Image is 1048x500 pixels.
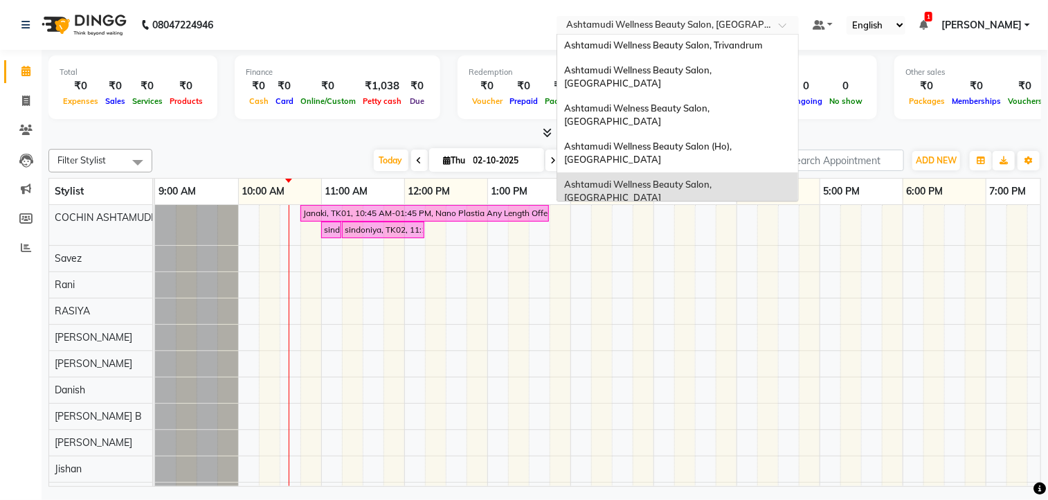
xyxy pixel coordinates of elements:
[359,78,405,94] div: ₹1,038
[322,181,372,202] a: 11:00 AM
[541,78,580,94] div: ₹0
[302,207,548,220] div: Janaki, TK01, 10:45 AM-01:45 PM, Nano Plastia Any Length Offer
[564,102,712,127] span: Ashtamudi Welness Beauty Salon, [GEOGRAPHIC_DATA]
[783,150,904,171] input: Search Appointment
[246,66,429,78] div: Finance
[55,384,85,396] span: Danish
[55,185,84,197] span: Stylist
[55,357,132,370] span: [PERSON_NAME]
[246,78,272,94] div: ₹0
[469,78,506,94] div: ₹0
[820,181,864,202] a: 5:00 PM
[55,463,82,475] span: Jishan
[564,141,734,166] span: Ashtamudi Wellness Beauty Salon (Ho), [GEOGRAPHIC_DATA]
[405,181,454,202] a: 12:00 PM
[541,96,580,106] span: Package
[916,155,957,166] span: ADD NEW
[60,78,102,94] div: ₹0
[406,96,428,106] span: Due
[35,6,130,44] img: logo
[374,150,408,171] span: Today
[166,78,206,94] div: ₹0
[469,66,655,78] div: Redemption
[925,12,932,21] span: 1
[941,18,1022,33] span: [PERSON_NAME]
[55,436,132,449] span: [PERSON_NAME]
[102,78,129,94] div: ₹0
[297,78,359,94] div: ₹0
[826,78,866,94] div: 0
[919,19,928,31] a: 1
[1004,96,1046,106] span: Vouchers
[323,224,340,236] div: sindoniya, TK02, 11:00 AM-11:15 AM, Eyebrows Threading
[272,96,297,106] span: Card
[297,96,359,106] span: Online/Custom
[557,34,799,202] ng-dropdown-panel: Options list
[166,96,206,106] span: Products
[343,224,423,236] div: sindoniya, TK02, 11:15 AM-12:15 PM, [DEMOGRAPHIC_DATA] D-Tan Cleanup
[60,96,102,106] span: Expenses
[564,39,763,51] span: Ashtamudi Wellness Beauty Salon, Trivandrum
[129,78,166,94] div: ₹0
[948,96,1004,106] span: Memberships
[948,78,1004,94] div: ₹0
[905,78,948,94] div: ₹0
[905,96,948,106] span: Packages
[55,252,82,265] span: Savez
[564,64,714,89] span: Ashtamudi Wellness Beauty Salon, [GEOGRAPHIC_DATA]
[488,181,532,202] a: 1:00 PM
[239,181,289,202] a: 10:00 AM
[912,151,960,170] button: ADD NEW
[986,181,1030,202] a: 7:00 PM
[903,181,947,202] a: 6:00 PM
[469,96,506,106] span: Voucher
[246,96,272,106] span: Cash
[564,179,714,204] span: Ashtamudi Wellness Beauty Salon, [GEOGRAPHIC_DATA]
[826,96,866,106] span: No show
[786,96,826,106] span: Ongoing
[786,78,826,94] div: 0
[55,278,75,291] span: Rani
[55,211,154,224] span: COCHIN ASHTAMUDI
[440,155,469,166] span: Thu
[55,410,142,422] span: [PERSON_NAME] B
[152,6,213,44] b: 08047224946
[272,78,297,94] div: ₹0
[155,181,199,202] a: 9:00 AM
[57,154,106,166] span: Filter Stylist
[506,78,541,94] div: ₹0
[55,305,90,317] span: RASIYA
[1004,78,1046,94] div: ₹0
[55,331,132,343] span: [PERSON_NAME]
[359,96,405,106] span: Petty cash
[129,96,166,106] span: Services
[405,78,429,94] div: ₹0
[469,150,539,171] input: 2025-10-02
[506,96,541,106] span: Prepaid
[60,66,206,78] div: Total
[102,96,129,106] span: Sales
